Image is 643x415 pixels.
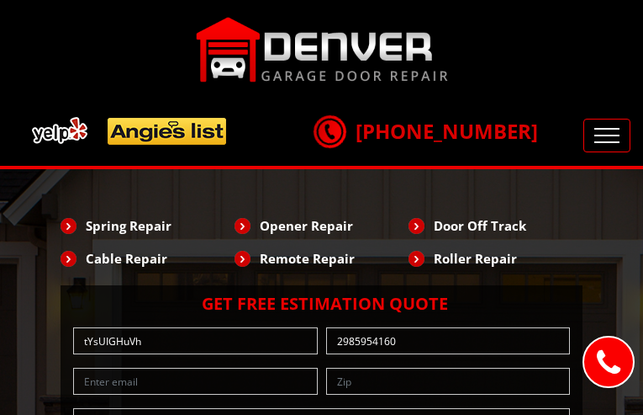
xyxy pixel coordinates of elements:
[408,244,582,273] li: Roller Repair
[326,368,571,395] input: Zip
[69,294,574,314] h2: Get Free Estimation Quote
[25,110,234,152] img: add.png
[61,244,235,273] li: Cable Repair
[235,244,408,273] li: Remote Repair
[61,211,235,240] li: Spring Repair
[583,119,630,152] button: Toggle navigation
[314,117,538,145] a: [PHONE_NUMBER]
[408,211,582,240] li: Door Off Track
[73,368,318,395] input: Enter email
[73,327,318,354] input: Name
[308,110,350,152] img: call.png
[235,211,408,240] li: Opener Repair
[326,327,571,354] input: Phone
[196,17,448,82] img: Denver.png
